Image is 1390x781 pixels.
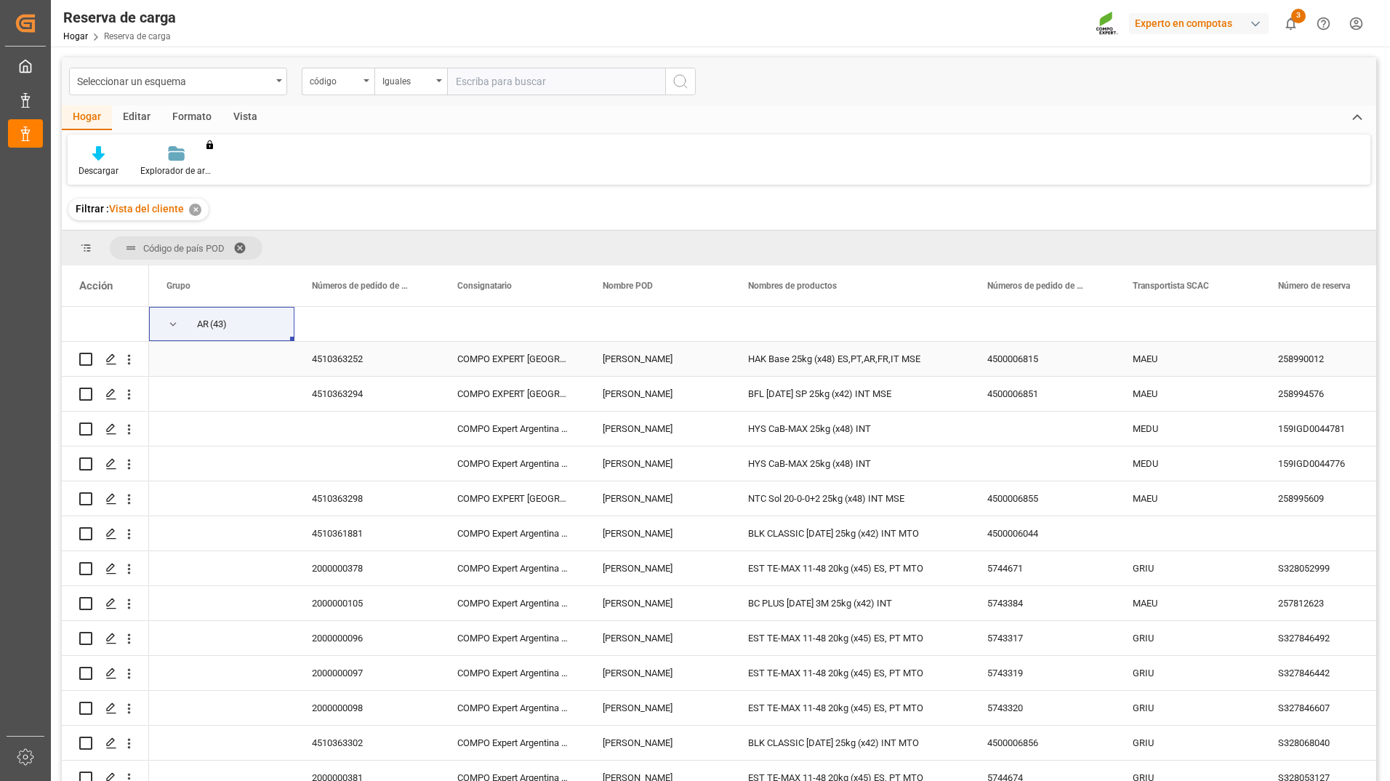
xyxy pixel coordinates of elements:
[970,342,1115,376] div: 4500006815
[440,516,585,550] div: COMPO Expert Argentina SRL
[63,31,88,41] a: Hogar
[731,621,970,655] div: EST TE-MAX 11-48 20kg (x45) ES, PT MTO
[585,446,731,481] div: [PERSON_NAME]
[374,68,447,95] button: Abrir menú
[585,726,731,760] div: [PERSON_NAME]
[62,412,149,446] div: Presione ESPACIO para seleccionar esta fila.
[748,281,837,291] span: Nombres de productos
[1115,586,1261,620] div: MAEU
[440,551,585,585] div: COMPO Expert Argentina SRL, Producto Elabora
[62,307,149,342] div: Presione ESPACIO para seleccionar esta fila.
[62,481,149,516] div: Presione ESPACIO para seleccionar esta fila.
[161,105,222,130] div: Formato
[62,656,149,691] div: Presione ESPACIO para seleccionar esta fila.
[62,621,149,656] div: Presione ESPACIO para seleccionar esta fila.
[302,68,374,95] button: Abrir menú
[585,586,731,620] div: [PERSON_NAME]
[1115,656,1261,690] div: GRIU
[970,621,1115,655] div: 5743317
[1129,9,1274,37] button: Experto en compotas
[731,412,970,446] div: HYS CaB-MAX 25kg (x48) INT
[143,243,225,254] span: Código de país POD
[970,586,1115,620] div: 5743384
[1115,342,1261,376] div: MAEU
[665,68,696,95] button: Botón de búsqueda
[210,308,227,341] span: (43)
[197,308,209,341] div: AR
[382,71,432,88] div: Iguales
[62,446,149,481] div: Presione ESPACIO para seleccionar esta fila.
[222,105,268,130] div: Vista
[1115,551,1261,585] div: GRIU
[731,551,970,585] div: EST TE-MAX 11-48 20kg (x45) ES, PT MTO
[731,342,970,376] div: HAK Base 25kg (x48) ES,PT,AR,FR,IT MSE
[731,446,970,481] div: HYS CaB-MAX 25kg (x48) INT
[970,481,1115,516] div: 4500006855
[109,203,184,215] span: Vista del cliente
[77,71,271,89] div: Seleccionar un esquema
[970,377,1115,411] div: 4500006851
[62,516,149,551] div: Presione ESPACIO para seleccionar esta fila.
[1115,446,1261,481] div: MEDU
[440,656,585,690] div: COMPO Expert Argentina SRL, Producto Elabora
[294,726,440,760] div: 4510363302
[294,621,440,655] div: 2000000096
[62,586,149,621] div: Presione ESPACIO para seleccionar esta fila.
[440,412,585,446] div: COMPO Expert Argentina SRL, Producto Elabora
[294,516,440,550] div: 4510361881
[79,279,113,292] div: Acción
[731,656,970,690] div: EST TE-MAX 11-48 20kg (x45) ES, PT MTO
[294,656,440,690] div: 2000000097
[1115,621,1261,655] div: GRIU
[585,656,731,690] div: [PERSON_NAME]
[440,446,585,481] div: COMPO Expert Argentina SRL, Producto Elabora
[585,412,731,446] div: [PERSON_NAME]
[79,164,118,177] div: Descargar
[970,726,1115,760] div: 4500006856
[1115,481,1261,516] div: MAEU
[987,281,1085,291] span: Números de pedido de compra de cliente
[970,691,1115,725] div: 5743320
[457,281,512,291] span: Consignatario
[1115,412,1261,446] div: MEDU
[970,516,1115,550] div: 4500006044
[312,281,409,291] span: Números de pedido de SAP
[1115,726,1261,760] div: GRIU
[440,621,585,655] div: COMPO Expert Argentina SRL, Producto Elabora
[440,586,585,620] div: COMPO Expert Argentina SRL, Producto Elabora
[62,691,149,726] div: Presione ESPACIO para seleccionar esta fila.
[294,586,440,620] div: 2000000105
[603,281,653,291] span: Nombre POD
[1274,7,1307,40] button: Mostrar 3 nuevas notificaciones
[440,377,585,411] div: COMPO EXPERT [GEOGRAPHIC_DATA] SRL
[1278,281,1350,291] span: Número de reserva
[62,105,112,130] div: Hogar
[440,481,585,516] div: COMPO EXPERT [GEOGRAPHIC_DATA] SRL
[62,551,149,586] div: Presione ESPACIO para seleccionar esta fila.
[731,516,970,550] div: BLK CLASSIC [DATE] 25kg (x42) INT MTO
[731,691,970,725] div: EST TE-MAX 11-48 20kg (x45) ES, PT MTO
[1133,281,1209,291] span: Transportista SCAC
[294,342,440,376] div: 4510363252
[1291,9,1306,23] span: 3
[585,621,731,655] div: [PERSON_NAME]
[447,68,665,95] input: Escriba para buscar
[440,726,585,760] div: COMPO Expert Argentina SRL
[731,586,970,620] div: BC PLUS [DATE] 3M 25kg (x42) INT
[62,342,149,377] div: Presione ESPACIO para seleccionar esta fila.
[440,342,585,376] div: COMPO EXPERT [GEOGRAPHIC_DATA] SRL
[112,105,161,130] div: Editar
[76,203,109,215] span: Filtrar :
[585,691,731,725] div: [PERSON_NAME]
[585,516,731,550] div: [PERSON_NAME]
[1307,7,1340,40] button: Centro de ayuda
[294,481,440,516] div: 4510363298
[970,551,1115,585] div: 5744671
[294,691,440,725] div: 2000000098
[62,726,149,761] div: Presione ESPACIO para seleccionar esta fila.
[585,481,731,516] div: [PERSON_NAME]
[189,204,201,216] div: ✕
[62,377,149,412] div: Presione ESPACIO para seleccionar esta fila.
[440,691,585,725] div: COMPO Expert Argentina SRL, Producto Elabora
[1115,691,1261,725] div: GRIU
